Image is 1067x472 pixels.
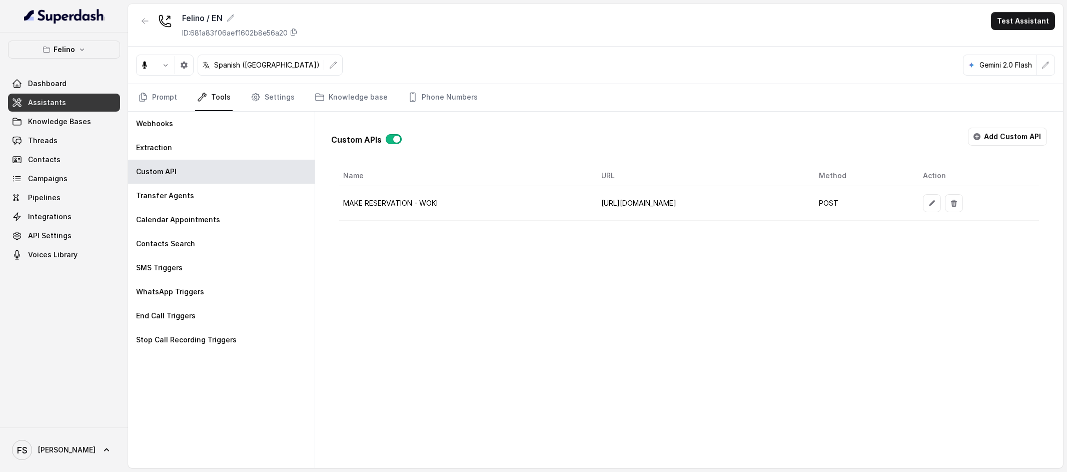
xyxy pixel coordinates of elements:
a: Tools [195,84,233,111]
th: Method [811,166,915,186]
th: URL [593,166,811,186]
svg: google logo [967,61,975,69]
div: Felino / EN [182,12,298,24]
nav: Tabs [136,84,1055,111]
a: Contacts [8,151,120,169]
td: POST [811,186,915,221]
th: Name [339,166,594,186]
span: Knowledge Bases [28,117,91,127]
p: Calendar Appointments [136,215,220,225]
img: light.svg [24,8,105,24]
a: Assistants [8,94,120,112]
a: Integrations [8,208,120,226]
span: Contacts [28,155,61,165]
a: API Settings [8,227,120,245]
th: Action [915,166,1039,186]
a: [PERSON_NAME] [8,436,120,464]
span: Assistants [28,98,66,108]
p: End Call Triggers [136,311,196,321]
p: SMS Triggers [136,263,183,273]
span: Dashboard [28,79,67,89]
button: Test Assistant [991,12,1055,30]
a: Settings [249,84,297,111]
span: Voices Library [28,250,78,260]
p: Gemini 2.0 Flash [979,60,1032,70]
p: Felino [54,44,75,56]
a: Dashboard [8,75,120,93]
p: Custom APIs [331,134,382,146]
p: Contacts Search [136,239,195,249]
a: Phone Numbers [406,84,480,111]
p: Spanish ([GEOGRAPHIC_DATA]) [214,60,320,70]
p: WhatsApp Triggers [136,287,204,297]
p: Extraction [136,143,172,153]
button: Add Custom API [968,128,1047,146]
span: Campaigns [28,174,68,184]
button: Felino [8,41,120,59]
a: Knowledge base [313,84,390,111]
a: Voices Library [8,246,120,264]
p: ID: 681a83f06aef1602b8e56a20 [182,28,288,38]
span: API Settings [28,231,72,241]
a: Threads [8,132,120,150]
span: Pipelines [28,193,61,203]
p: Transfer Agents [136,191,194,201]
span: Integrations [28,212,72,222]
a: Prompt [136,84,179,111]
span: [PERSON_NAME] [38,445,96,455]
span: Threads [28,136,58,146]
text: FS [17,445,28,455]
a: Knowledge Bases [8,113,120,131]
p: Stop Call Recording Triggers [136,335,237,345]
p: Webhooks [136,119,173,129]
td: [URL][DOMAIN_NAME] [593,186,811,221]
td: MAKE RESERVATION - WOKI [339,186,594,221]
p: Custom API [136,167,177,177]
a: Campaigns [8,170,120,188]
a: Pipelines [8,189,120,207]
